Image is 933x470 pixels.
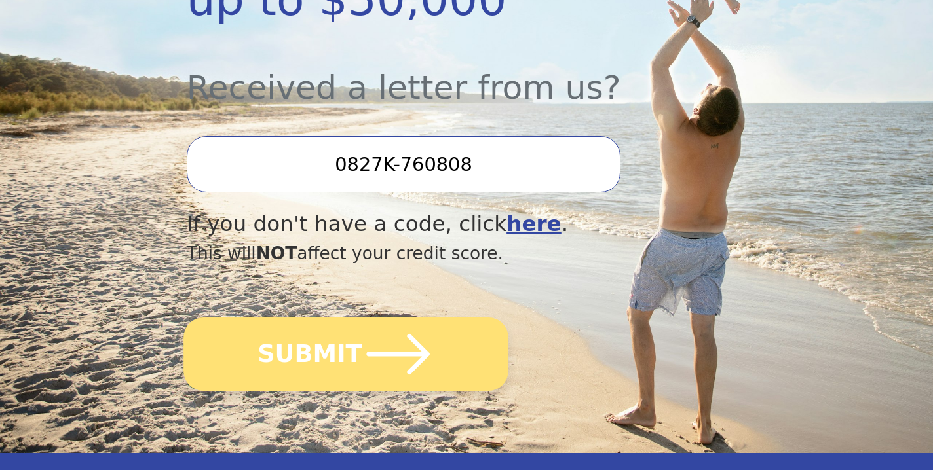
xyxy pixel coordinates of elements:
input: Enter your Offer Code: [187,136,620,192]
button: SUBMIT [183,317,508,391]
span: NOT [256,243,297,263]
div: This will affect your credit score. [187,240,662,266]
div: If you don't have a code, click . [187,208,662,240]
a: here [506,211,562,236]
div: Received a letter from us? [187,33,662,113]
